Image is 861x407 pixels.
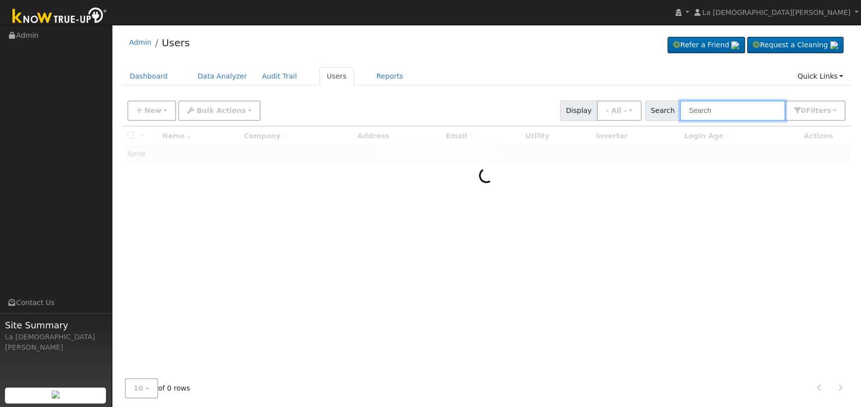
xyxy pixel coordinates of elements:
[196,106,246,114] span: Bulk Actions
[178,101,260,121] button: Bulk Actions
[747,37,844,54] a: Request a Cleaning
[827,106,831,114] span: s
[255,67,304,86] a: Audit Trail
[122,67,176,86] a: Dashboard
[127,101,177,121] button: New
[7,5,112,28] img: Know True-Up
[806,106,831,114] span: Filter
[668,37,745,54] a: Refer a Friend
[560,101,597,121] span: Display
[129,38,152,46] a: Admin
[319,67,354,86] a: Users
[702,8,851,16] span: La [DEMOGRAPHIC_DATA][PERSON_NAME]
[369,67,411,86] a: Reports
[830,41,838,49] img: retrieve
[125,378,158,399] button: 10
[190,67,255,86] a: Data Analyzer
[5,318,106,332] span: Site Summary
[125,378,191,399] span: of 0 rows
[680,101,785,121] input: Search
[144,106,161,114] span: New
[52,391,60,399] img: retrieve
[785,101,846,121] button: 0Filters
[134,384,144,392] span: 10
[162,37,190,49] a: Users
[790,67,851,86] a: Quick Links
[5,332,106,353] div: La [DEMOGRAPHIC_DATA][PERSON_NAME]
[645,101,680,121] span: Search
[597,101,642,121] button: - All -
[731,41,739,49] img: retrieve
